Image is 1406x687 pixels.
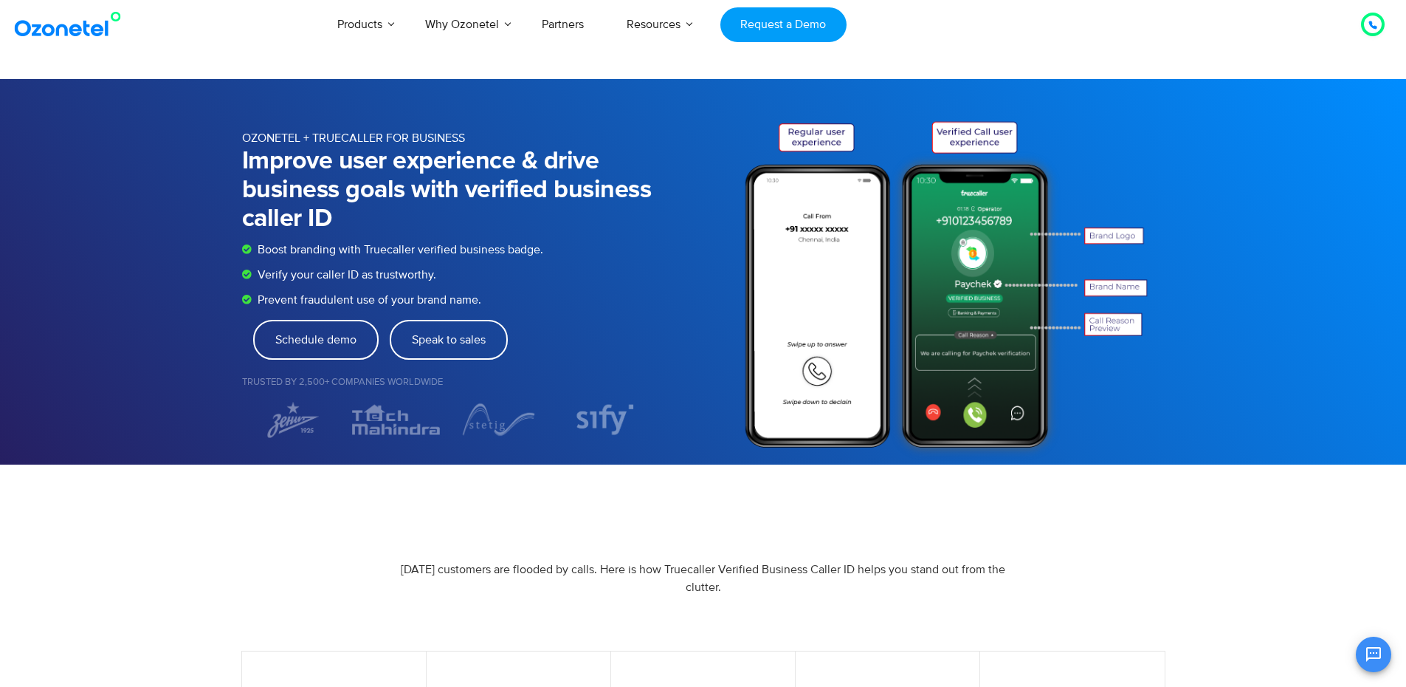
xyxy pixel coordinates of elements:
[242,400,345,439] div: 1 of 7
[242,400,345,439] img: ZENIT
[551,400,653,439] img: Sify
[253,320,379,360] a: Schedule demo
[401,562,1005,595] span: [DATE] customers are flooded by calls. Here is how Truecaller Verified Business Caller ID helps y...
[1356,637,1391,672] button: Open chat
[345,400,447,439] img: TechMahindra
[720,7,847,42] a: Request a Demo
[551,400,653,439] div: 4 of 7
[242,400,654,439] div: Image Carousel
[242,129,654,147] p: OZONETEL + TRUECALLER FOR BUSINESS
[345,400,447,439] div: 2 of 7
[447,400,550,439] div: 3 of 7
[242,377,654,387] h5: Trusted by 2,500+ Companies Worldwide
[390,320,508,360] a: Speak to sales
[254,241,543,259] span: Boost branding with Truecaller verified business badge.
[254,291,481,309] span: Prevent fraudulent use of your brand name.
[412,334,486,346] span: Speak to sales
[254,266,436,284] span: Verify your caller ID as trustworthy.
[242,147,654,233] h1: Improve user experience & drive business goals with verified business caller ID
[275,334,356,346] span: Schedule demo
[447,400,550,439] img: Stetig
